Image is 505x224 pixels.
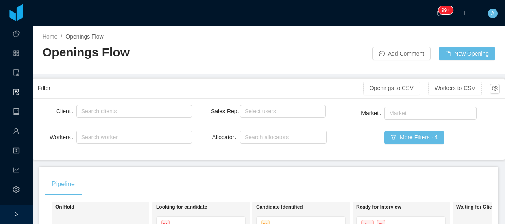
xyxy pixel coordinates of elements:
[42,44,269,61] h2: Openings Flow
[372,47,431,60] button: icon: messageAdd Comment
[45,173,81,196] div: Pipeline
[389,109,468,117] div: Market
[13,163,20,179] i: icon: line-chart
[79,132,83,142] input: Workers
[13,183,20,199] i: icon: setting
[13,26,20,43] a: icon: pie-chart
[356,204,470,210] h1: Ready for Interview
[462,10,468,16] i: icon: plus
[212,134,240,140] label: Allocator
[490,84,500,94] button: icon: setting
[211,108,243,114] label: Sales Rep
[56,108,76,114] label: Client
[13,45,20,62] a: icon: appstore
[13,123,20,140] a: icon: user
[61,33,62,40] span: /
[55,204,169,210] h1: On Hold
[156,204,270,210] h1: Looking for candidate
[38,81,363,96] div: Filter
[436,10,442,16] i: icon: bell
[428,82,482,95] button: Workers to CSV
[439,47,495,60] button: icon: file-addNew Opening
[13,65,20,82] a: icon: audit
[13,85,20,101] i: icon: solution
[363,82,420,95] button: Openings to CSV
[81,133,180,141] div: Search worker
[79,106,83,116] input: Client
[384,131,444,144] button: icon: filterMore Filters · 4
[81,107,183,115] div: Search clients
[42,33,57,40] a: Home
[242,106,247,116] input: Sales Rep
[491,9,494,18] span: A
[245,107,317,115] div: Select users
[13,104,20,121] a: icon: robot
[245,133,318,141] div: Search allocators
[65,33,103,40] span: Openings Flow
[50,134,76,140] label: Workers
[13,143,20,160] a: icon: profile
[387,108,391,118] input: Market
[438,6,453,14] sup: 158
[256,204,370,210] h1: Candidate Identified
[361,110,384,116] label: Market
[242,132,247,142] input: Allocator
